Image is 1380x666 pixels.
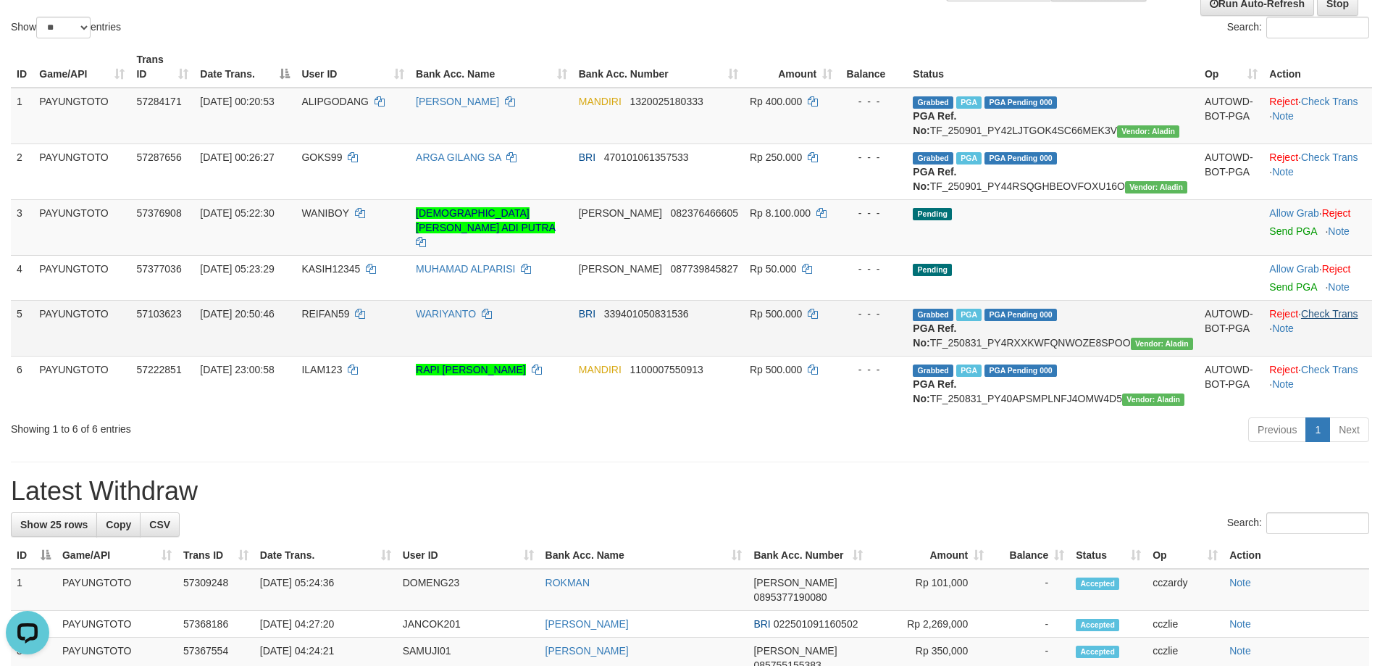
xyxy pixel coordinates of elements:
[136,308,181,320] span: 57103623
[1263,300,1372,356] td: · ·
[913,110,956,136] b: PGA Ref. No:
[1227,512,1369,534] label: Search:
[844,206,901,220] div: - - -
[907,46,1199,88] th: Status
[1263,88,1372,144] td: · ·
[200,96,274,107] span: [DATE] 00:20:53
[1269,308,1298,320] a: Reject
[1329,417,1369,442] a: Next
[1272,110,1294,122] a: Note
[177,542,254,569] th: Trans ID: activate to sort column ascending
[913,322,956,349] b: PGA Ref. No:
[750,263,797,275] span: Rp 50.000
[1269,281,1316,293] a: Send PGA
[1199,46,1263,88] th: Op: activate to sort column ascending
[579,96,622,107] span: MANDIRI
[254,542,397,569] th: Date Trans.: activate to sort column ascending
[11,512,97,537] a: Show 25 rows
[33,356,130,412] td: PAYUNGTOTO
[907,88,1199,144] td: TF_250901_PY42LJTGOK4SC66MEK3V
[1272,166,1294,178] a: Note
[1199,356,1263,412] td: AUTOWD-BOT-PGA
[397,611,540,638] td: JANCOK201
[1269,263,1318,275] a: Allow Grab
[579,364,622,375] span: MANDIRI
[545,645,629,657] a: [PERSON_NAME]
[579,207,662,219] span: [PERSON_NAME]
[579,151,595,163] span: BRI
[11,416,564,436] div: Showing 1 to 6 of 6 entries
[200,263,274,275] span: [DATE] 05:23:29
[136,207,181,219] span: 57376908
[1263,199,1372,255] td: ·
[750,151,802,163] span: Rp 250.000
[750,96,802,107] span: Rp 400.000
[33,143,130,199] td: PAYUNGTOTO
[200,364,274,375] span: [DATE] 23:00:58
[984,365,1057,377] span: PGA Pending
[913,208,952,220] span: Pending
[416,96,499,107] a: [PERSON_NAME]
[140,512,180,537] a: CSV
[907,300,1199,356] td: TF_250831_PY4RXXKWFQNWOZE8SPOO
[844,362,901,377] div: - - -
[956,365,982,377] span: Marked by cczlie
[11,17,121,38] label: Show entries
[1076,646,1119,658] span: Accepted
[1070,542,1147,569] th: Status: activate to sort column ascending
[33,46,130,88] th: Game/API: activate to sort column ascending
[1269,151,1298,163] a: Reject
[416,207,555,233] a: [DEMOGRAPHIC_DATA][PERSON_NAME] ADI PUTRA
[1269,225,1316,237] a: Send PGA
[1263,46,1372,88] th: Action
[11,477,1369,506] h1: Latest Withdraw
[671,263,738,275] span: Copy 087739845827 to clipboard
[301,364,342,375] span: ILAM123
[984,152,1057,165] span: PGA Pending
[545,577,590,588] a: ROKMAN
[254,569,397,611] td: [DATE] 05:24:36
[11,569,57,611] td: 1
[1224,542,1369,569] th: Action
[1269,96,1298,107] a: Reject
[913,166,956,192] b: PGA Ref. No:
[194,46,296,88] th: Date Trans.: activate to sort column descending
[869,569,990,611] td: Rp 101,000
[1301,308,1358,320] a: Check Trans
[573,46,744,88] th: Bank Acc. Number: activate to sort column ascending
[869,611,990,638] td: Rp 2,269,000
[1199,300,1263,356] td: AUTOWD-BOT-PGA
[913,152,953,165] span: Grabbed
[1229,645,1251,657] a: Note
[33,88,130,144] td: PAYUNGTOTO
[1131,338,1193,350] span: Vendor URL: https://payment4.1velocity.biz
[913,96,953,109] span: Grabbed
[1229,618,1251,630] a: Note
[1147,542,1224,569] th: Op: activate to sort column ascending
[1117,125,1179,138] span: Vendor URL: https://payment4.1velocity.biz
[1301,151,1358,163] a: Check Trans
[1301,364,1358,375] a: Check Trans
[913,264,952,276] span: Pending
[1301,96,1358,107] a: Check Trans
[604,151,689,163] span: Copy 470101061357533 to clipboard
[1199,88,1263,144] td: AUTOWD-BOT-PGA
[579,263,662,275] span: [PERSON_NAME]
[397,542,540,569] th: User ID: activate to sort column ascending
[1269,364,1298,375] a: Reject
[20,519,88,530] span: Show 25 rows
[913,378,956,404] b: PGA Ref. No:
[149,519,170,530] span: CSV
[33,300,130,356] td: PAYUNGTOTO
[579,308,595,320] span: BRI
[913,309,953,321] span: Grabbed
[136,263,181,275] span: 57377036
[1328,281,1350,293] a: Note
[838,46,907,88] th: Balance
[11,88,33,144] td: 1
[753,577,837,588] span: [PERSON_NAME]
[540,542,748,569] th: Bank Acc. Name: activate to sort column ascending
[177,611,254,638] td: 57368186
[200,151,274,163] span: [DATE] 00:26:27
[753,618,770,630] span: BRI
